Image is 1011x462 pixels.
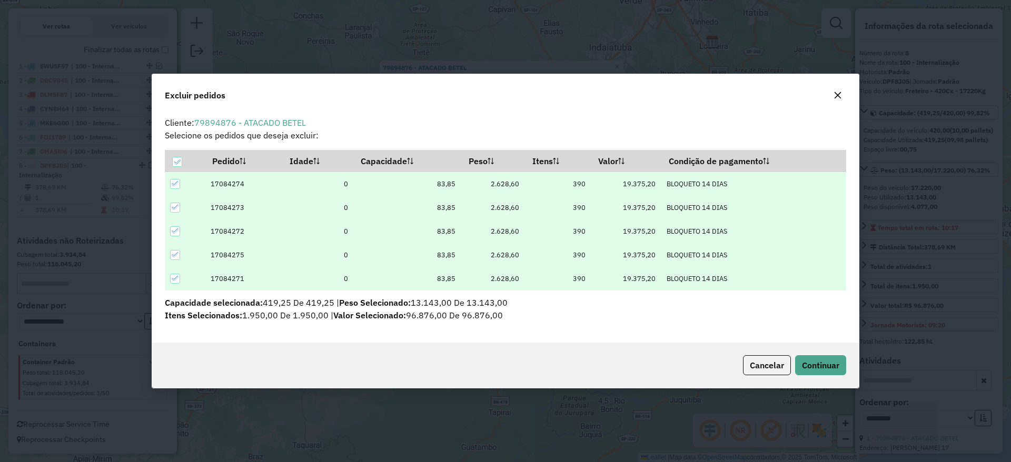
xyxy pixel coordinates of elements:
td: BLOQUETO 14 DIAS [661,196,846,219]
span: Peso Selecionado: [339,297,411,308]
span: Capacidade selecionada: [165,297,263,308]
td: 17084271 [205,267,282,290]
td: 0 [282,243,353,267]
span: Cliente: [165,117,306,128]
span: 1.950,00 De 1.950,00 | [165,310,333,320]
td: 19.375,20 [591,172,661,196]
td: 390 [525,196,591,219]
td: 83,85 [353,196,461,219]
td: 0 [282,267,353,290]
td: 390 [525,267,591,290]
td: 83,85 [353,243,461,267]
th: Valor [591,150,661,172]
button: Cancelar [743,355,791,375]
td: 19.375,20 [591,267,661,290]
td: 83,85 [353,267,461,290]
td: 17084273 [205,196,282,219]
td: 83,85 [353,172,461,196]
td: BLOQUETO 14 DIAS [661,267,846,290]
td: 19.375,20 [591,196,661,219]
td: 2.628,60 [461,219,525,243]
button: Continuar [795,355,846,375]
td: 390 [525,172,591,196]
span: Cancelar [750,360,784,370]
td: 390 [525,219,591,243]
p: 419,25 De 419,25 | 13.143,00 De 13.143,00 [165,296,846,309]
span: Excluir pedidos [165,89,225,102]
td: 17084272 [205,219,282,243]
p: Selecione os pedidos que deseja excluir: [165,129,846,142]
td: 390 [525,243,591,267]
td: 17084274 [205,172,282,196]
td: 0 [282,172,353,196]
td: 2.628,60 [461,267,525,290]
td: 0 [282,196,353,219]
th: Pedido [205,150,282,172]
th: Itens [525,150,591,172]
td: 2.628,60 [461,243,525,267]
td: 2.628,60 [461,172,525,196]
td: BLOQUETO 14 DIAS [661,243,846,267]
th: Idade [282,150,353,172]
a: 79894876 - ATACADO BETEL [194,117,306,128]
td: 17084275 [205,243,282,267]
th: Capacidade [353,150,461,172]
td: BLOQUETO 14 DIAS [661,219,846,243]
td: 83,85 [353,219,461,243]
span: Continuar [802,360,839,370]
p: 96.876,00 De 96.876,00 [165,309,846,322]
th: Peso [461,150,525,172]
span: Itens Selecionados: [165,310,242,320]
td: BLOQUETO 14 DIAS [661,172,846,196]
td: 19.375,20 [591,219,661,243]
td: 0 [282,219,353,243]
td: 2.628,60 [461,196,525,219]
td: 19.375,20 [591,243,661,267]
span: Valor Selecionado: [333,310,406,320]
th: Condição de pagamento [661,150,846,172]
